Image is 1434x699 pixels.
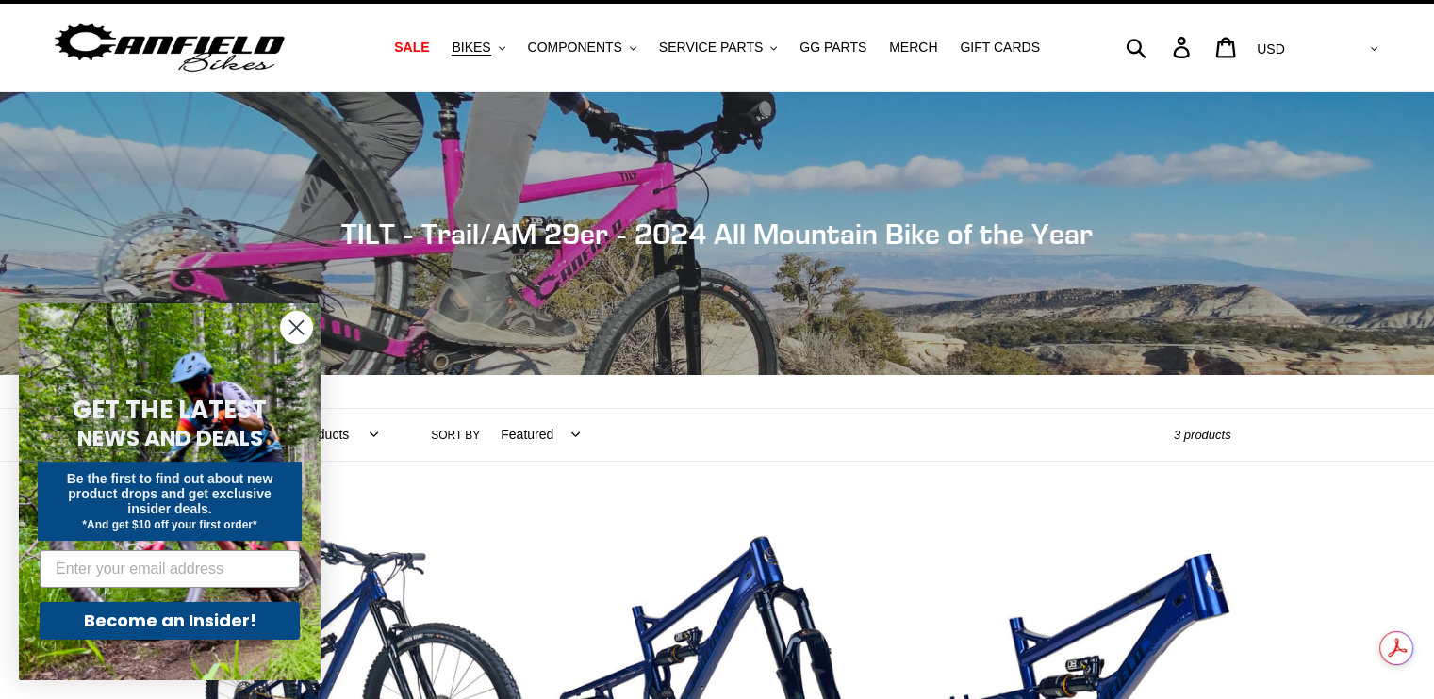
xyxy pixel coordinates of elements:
a: GIFT CARDS [950,35,1049,60]
button: BIKES [442,35,514,60]
span: NEWS AND DEALS [77,423,263,453]
a: SALE [385,35,438,60]
a: GG PARTS [790,35,876,60]
span: SERVICE PARTS [659,40,763,56]
button: SERVICE PARTS [650,35,786,60]
span: COMPONENTS [528,40,622,56]
span: SALE [394,40,429,56]
input: Search [1136,26,1184,68]
span: 3 products [1174,428,1231,442]
span: MERCH [889,40,937,56]
button: Close dialog [280,311,313,344]
input: Enter your email address [40,550,300,588]
img: Canfield Bikes [52,18,288,77]
span: BIKES [452,40,490,56]
span: GIFT CARDS [960,40,1040,56]
label: Sort by [431,427,480,444]
span: GG PARTS [799,40,866,56]
span: *And get $10 off your first order* [82,518,256,531]
a: MERCH [880,35,947,60]
span: Be the first to find out about new product drops and get exclusive insider deals. [67,471,273,516]
button: Become an Insider! [40,602,300,640]
span: TILT - Trail/AM 29er - 2024 All Mountain Bike of the Year [341,217,1093,251]
span: GET THE LATEST [73,393,267,427]
button: COMPONENTS [519,35,646,60]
